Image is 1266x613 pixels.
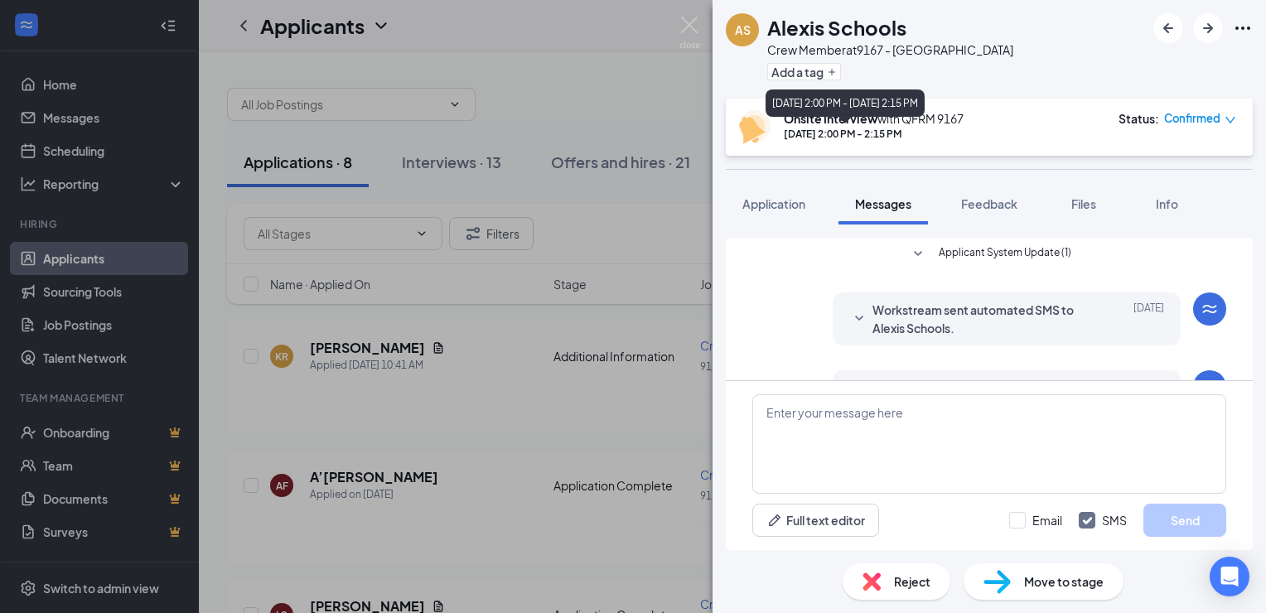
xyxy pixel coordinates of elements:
span: Confirmed [1164,110,1220,127]
span: Files [1071,196,1096,211]
span: Messages [855,196,911,211]
span: Application [742,196,805,211]
svg: Pen [766,512,783,529]
span: [DATE] [1133,379,1164,415]
button: ArrowRight [1193,13,1223,43]
h1: Alexis Schools [767,13,906,41]
button: SmallChevronDownApplicant System Update (1) [908,244,1071,264]
div: Open Intercom Messenger [1210,557,1249,596]
div: Status : [1119,110,1159,127]
span: down [1225,114,1236,126]
span: Workstream sent automated SMS to Alexis Schools. [872,301,1090,337]
span: Reject [894,572,930,591]
button: ArrowLeftNew [1153,13,1183,43]
div: AS [735,22,751,38]
button: Full text editorPen [752,504,879,537]
span: Applicant System Update (1) [939,244,1071,264]
svg: WorkstreamLogo [1200,299,1220,319]
svg: Ellipses [1233,18,1253,38]
div: Crew Member at 9167 - [GEOGRAPHIC_DATA] [767,41,1013,58]
span: Feedback [961,196,1017,211]
span: [DATE] [1133,301,1164,337]
svg: SmallChevronDown [849,309,869,329]
span: Workstream sent automated email to Alexis Schools. [872,379,1090,415]
svg: ArrowLeftNew [1158,18,1178,38]
button: Send [1143,504,1226,537]
div: [DATE] 2:00 PM - 2:15 PM [784,127,964,141]
button: PlusAdd a tag [767,63,841,80]
span: Info [1156,196,1178,211]
div: [DATE] 2:00 PM - [DATE] 2:15 PM [766,89,925,117]
svg: SmallChevronDown [908,244,928,264]
span: Move to stage [1024,572,1104,591]
svg: WorkstreamLogo [1200,377,1220,397]
svg: ArrowRight [1198,18,1218,38]
svg: Plus [827,67,837,77]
